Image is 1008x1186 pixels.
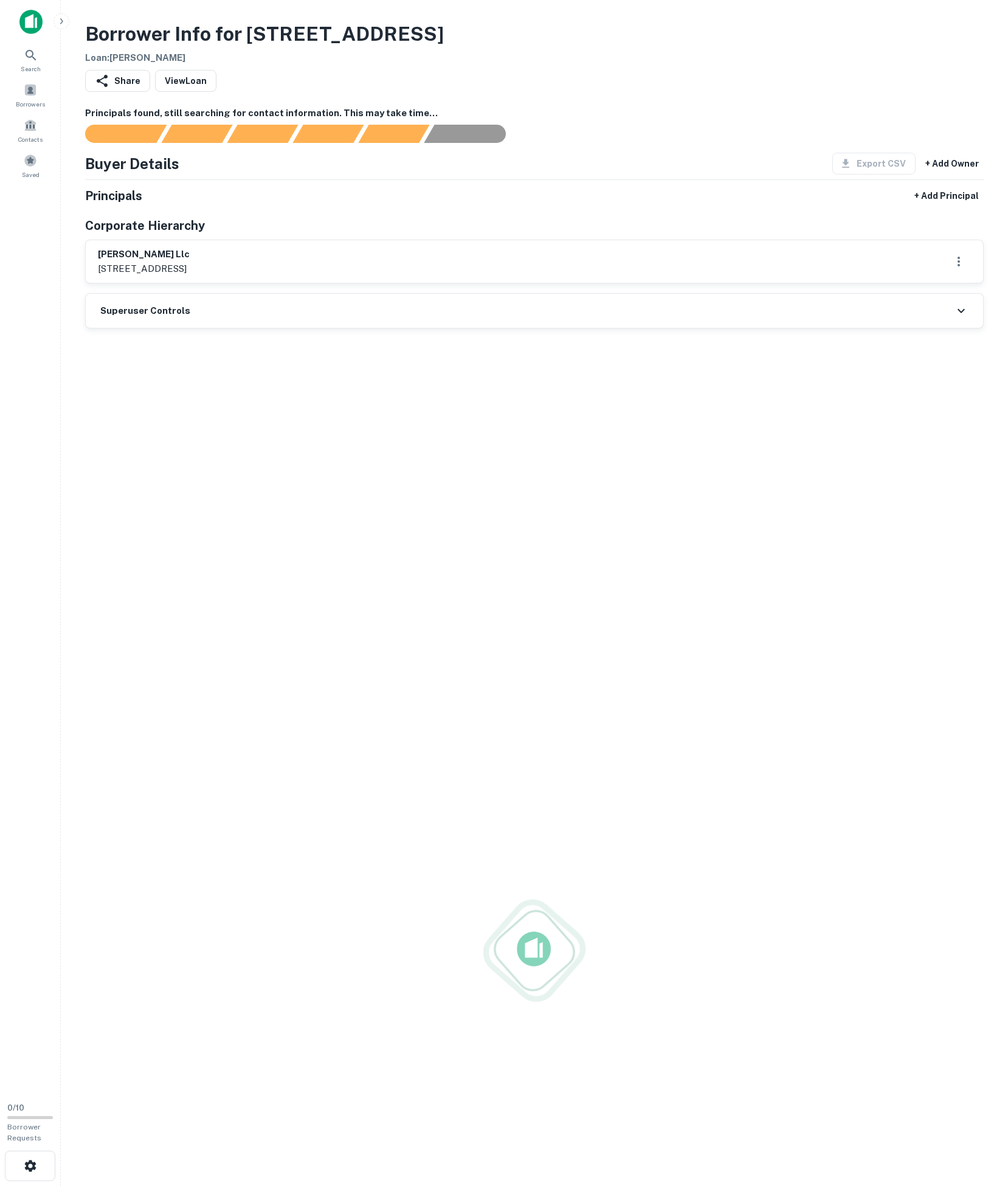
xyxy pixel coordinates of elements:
[227,125,298,143] div: Documents found, AI parsing details...
[358,125,429,143] div: Principals found, still searching for contact information. This may take time...
[155,70,216,92] a: ViewLoan
[292,125,364,143] div: Principals found, AI now looking for contact information...
[7,1123,41,1142] span: Borrower Requests
[4,78,57,111] a: Borrowers
[947,1089,1008,1147] iframe: Chat Widget
[4,114,57,147] a: Contacts
[920,153,984,175] button: + Add Owner
[19,10,43,34] img: capitalize-icon.png
[85,51,444,65] h6: Loan : [PERSON_NAME]
[21,64,41,74] span: Search
[100,304,190,318] h6: Superuser Controls
[18,134,43,144] span: Contacts
[85,106,984,120] h6: Principals found, still searching for contact information. This may take time...
[424,125,520,143] div: AI fulfillment process complete.
[4,149,57,182] a: Saved
[98,248,190,262] h6: [PERSON_NAME] llc
[7,1103,24,1112] span: 0 / 10
[85,217,205,235] h5: Corporate Hierarchy
[85,19,444,49] h3: Borrower Info for [STREET_ADDRESS]
[85,70,150,92] button: Share
[85,153,179,175] h4: Buyer Details
[16,99,45,109] span: Borrowers
[4,43,57,76] a: Search
[71,125,162,143] div: Sending borrower request to AI...
[22,170,40,179] span: Saved
[161,125,232,143] div: Your request is received and processing...
[910,185,984,207] button: + Add Principal
[85,187,142,205] h5: Principals
[98,262,190,276] p: [STREET_ADDRESS]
